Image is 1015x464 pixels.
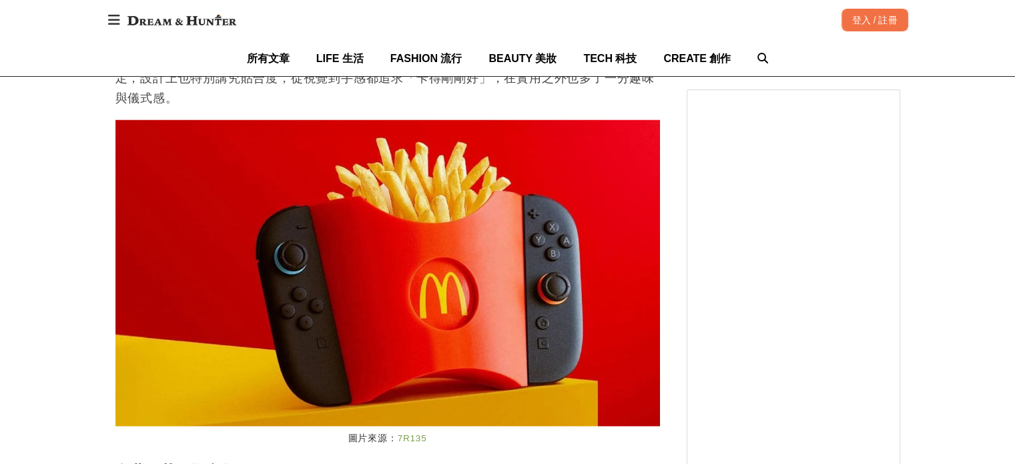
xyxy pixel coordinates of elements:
[316,53,364,64] span: LIFE 生活
[247,41,290,76] a: 所有文章
[488,53,557,64] span: BEAUTY 美妝
[121,8,243,32] img: Dream & Hunter
[390,41,462,76] a: FASHION 流行
[841,9,908,31] div: 登入 / 註冊
[316,41,364,76] a: LIFE 生活
[390,53,462,64] span: FASHION 流行
[115,48,660,108] p: 這款完全由 3D 列印製成的配件，無需額外工具或黏著劑，只需靠 Switch 2 原生磁力即可牢牢固定，設計上也特別講究貼合度，從視覺到手感都追求「卡得剛剛好」，在實用之外也多了一分趣味與儀式感。
[398,433,427,443] a: 7R135
[663,41,731,76] a: CREATE 創作
[583,53,637,64] span: TECH 科技
[115,426,660,452] figcaption: 圖片來源：
[247,53,290,64] span: 所有文章
[488,41,557,76] a: BEAUTY 美妝
[583,41,637,76] a: TECH 科技
[663,53,731,64] span: CREATE 創作
[115,120,660,426] img: GamiFries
